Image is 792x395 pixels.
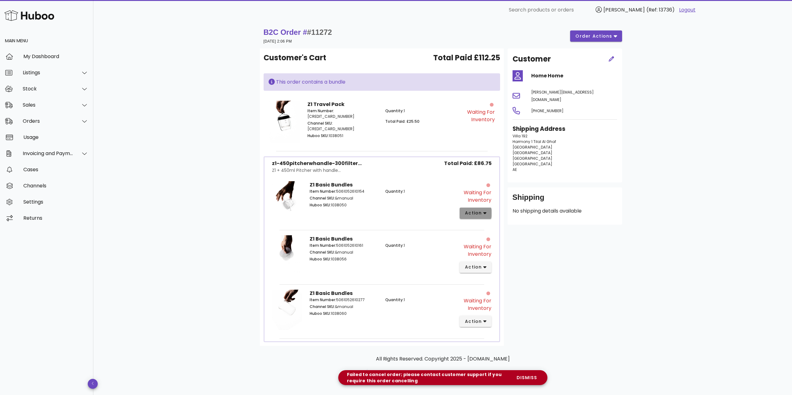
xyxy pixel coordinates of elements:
div: Returns [23,215,88,221]
p: 1038060 [310,311,378,316]
p: 1 [385,297,453,303]
p: 1 [385,189,453,194]
p: All Rights Reserved. Copyright 2025 - [DOMAIN_NAME] [265,355,621,363]
span: Quantity: [385,297,404,302]
a: Website and Dashboard Terms of Use [369,369,462,376]
div: This order contains a bundle [269,78,495,86]
img: Product Image [272,290,302,330]
span: Channel SKU: [307,121,333,126]
div: z1-450pitcherwhandle-300filter... [272,160,362,167]
button: order actions [570,30,622,42]
span: Harmony 1 Tilal Al Ghaf [513,139,556,144]
h4: Home Home [531,72,617,80]
p: 1038051 [307,133,378,139]
span: action [465,318,482,325]
h2: Customer [513,53,551,65]
p: 1038056 [310,256,378,262]
p: 5061052610161 [310,243,378,248]
p: [CREDIT_CARD_NUMBER] [307,108,378,119]
span: [GEOGRAPHIC_DATA] [513,156,552,161]
a: Service Terms & Conditions [472,369,539,376]
div: Cases [23,167,88,172]
span: [GEOGRAPHIC_DATA] [513,161,552,167]
p: 1038050 [310,202,378,208]
p: [CREDIT_CARD_NUMBER] [307,121,378,132]
span: dismiss [516,374,537,381]
p: 5061052610154 [310,189,378,194]
span: Huboo SKU: [310,311,331,316]
strong: Z1 Basic Bundles [310,181,353,188]
p: &manual [310,250,378,255]
div: Waiting for Inventory [457,189,492,204]
span: (Ref: 13736) [646,6,675,13]
div: Channels [23,183,88,189]
div: Z1 + 450ml Pitcher with handle... [272,167,362,174]
span: Item Number: [310,243,336,248]
div: Listings [23,70,73,76]
h3: Shipping Address [513,125,617,133]
span: AE [513,167,517,172]
div: Waiting for Inventory [460,108,495,123]
span: order actions [575,33,612,39]
span: Total Paid: £25.50 [385,119,419,124]
a: Logout [679,6,696,14]
span: Item Number: [307,108,334,113]
span: action [465,210,482,216]
strong: Z1 Basic Bundles [310,290,353,297]
div: My Dashboard [23,53,88,59]
div: Orders [23,118,73,124]
span: Channel SKU: [310,250,335,255]
span: [PERSON_NAME][EMAIL_ADDRESS][DOMAIN_NAME] [531,90,594,102]
span: [PERSON_NAME] [603,6,645,13]
div: Waiting for Inventory [457,243,492,258]
div: Waiting for Inventory [457,297,492,312]
img: Product Image [272,235,302,276]
span: action [465,264,482,270]
span: Channel SKU: [310,195,335,201]
p: 1 [385,108,456,114]
span: Quantity: [385,243,404,248]
strong: B2C Order # [264,28,332,36]
span: Item Number: [310,297,336,302]
li: and [367,369,539,376]
p: &manual [310,304,378,310]
span: [PHONE_NUMBER] [531,108,564,113]
span: Total Paid £112.25 [433,52,500,63]
div: Stock [23,86,73,92]
strong: Z1 Travel Pack [307,101,344,108]
button: action [460,316,492,327]
button: dismiss [511,371,542,384]
div: Shipping [513,192,617,207]
span: #11272 [307,28,332,36]
span: [GEOGRAPHIC_DATA] [513,150,552,155]
div: Settings [23,199,88,205]
p: 1 [385,243,453,248]
span: Channel SKU: [310,304,335,309]
img: Huboo Logo [4,9,54,22]
small: [DATE] 2:06 PM [264,39,292,44]
img: Product Image [269,101,300,143]
span: Huboo SKU: [310,256,331,262]
span: Villa 192 [513,133,527,139]
p: 5061052610277 [310,297,378,303]
img: Product Image [272,181,302,222]
div: Sales [23,102,73,108]
p: No shipping details available [513,207,617,215]
button: action [460,208,492,219]
div: Invoicing and Payments [23,150,73,156]
strong: Z1 Basic Bundles [310,235,353,242]
span: Huboo SKU: [307,133,329,138]
span: Huboo SKU: [310,202,331,208]
button: action [460,262,492,273]
span: Customer's Cart [264,52,326,63]
div: Usage [23,134,88,140]
span: Quantity: [385,189,404,194]
p: &manual [310,195,378,201]
span: [GEOGRAPHIC_DATA] [513,145,552,150]
span: Quantity: [385,108,404,113]
span: Item Number: [310,189,336,194]
div: Failed to cancel order; please contact customer support if you require this order cancelling [343,371,511,384]
span: Total Paid: £86.75 [444,160,492,167]
a: help [354,369,365,376]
